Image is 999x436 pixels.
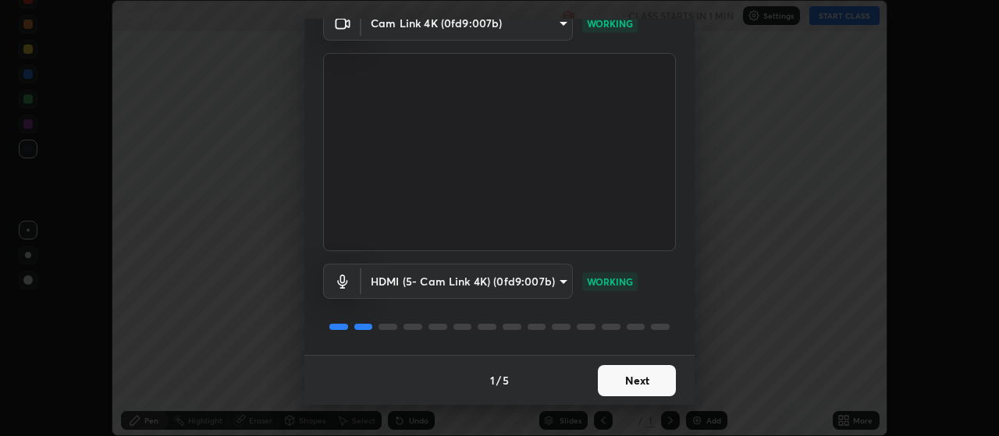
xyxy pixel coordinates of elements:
div: Cam Link 4K (0fd9:007b) [361,264,573,299]
h4: 1 [490,372,495,388]
div: Cam Link 4K (0fd9:007b) [361,5,573,41]
p: WORKING [587,275,633,289]
button: Next [598,365,676,396]
h4: 5 [503,372,509,388]
p: WORKING [587,16,633,30]
h4: / [496,372,501,388]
